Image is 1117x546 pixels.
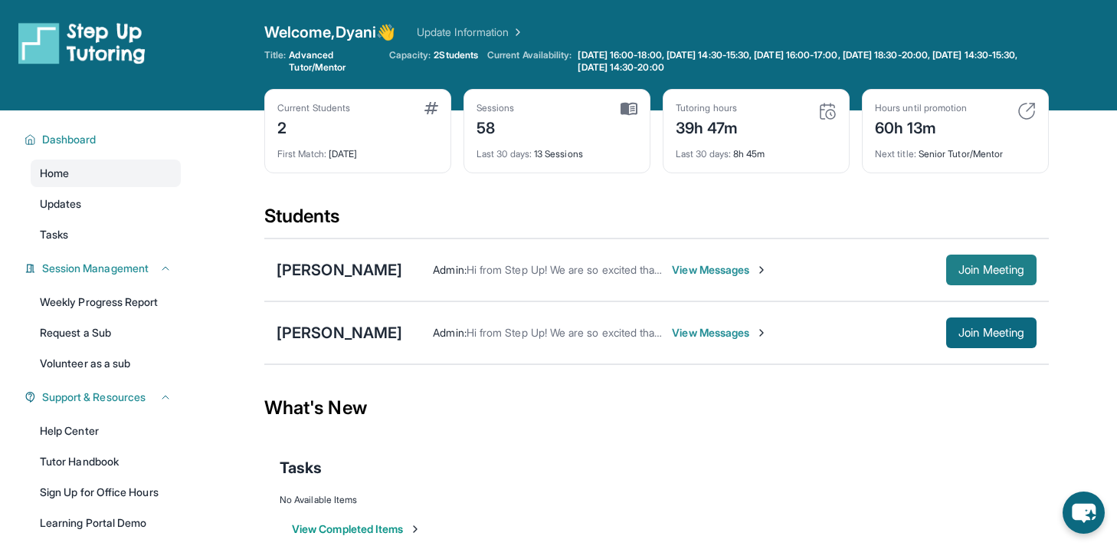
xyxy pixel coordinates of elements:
[676,139,837,160] div: 8h 45m
[676,148,731,160] span: Last 30 days :
[264,21,395,43] span: Welcome, Dyani 👋
[40,227,68,242] span: Tasks
[672,325,768,340] span: View Messages
[477,102,515,114] div: Sessions
[36,390,172,405] button: Support & Resources
[36,132,172,147] button: Dashboard
[509,25,524,40] img: Chevron Right
[477,148,532,160] span: Last 30 days :
[277,322,402,344] div: [PERSON_NAME]
[958,265,1024,275] span: Join Meeting
[277,114,350,139] div: 2
[31,190,181,218] a: Updates
[875,114,967,139] div: 60h 13m
[875,148,916,160] span: Next title :
[31,448,181,475] a: Tutor Handbook
[389,49,431,61] span: Capacity:
[417,25,524,40] a: Update Information
[277,259,402,281] div: [PERSON_NAME]
[18,21,146,64] img: logo
[676,114,739,139] div: 39h 47m
[31,288,181,316] a: Weekly Progress Report
[40,166,69,181] span: Home
[289,49,379,74] span: Advanced Tutor/Mentor
[946,317,1037,348] button: Join Meeting
[755,327,768,339] img: Chevron-Right
[958,328,1024,337] span: Join Meeting
[433,326,466,339] span: Admin :
[292,521,421,537] button: View Completed Items
[477,114,515,139] div: 58
[31,160,181,187] a: Home
[264,49,286,74] span: Title:
[31,479,181,506] a: Sign Up for Office Hours
[31,221,181,248] a: Tasks
[264,204,1049,238] div: Students
[36,261,172,276] button: Session Management
[42,132,97,147] span: Dashboard
[31,350,181,377] a: Volunteer as a sub
[277,139,438,160] div: [DATE]
[755,264,768,276] img: Chevron-Right
[487,49,572,74] span: Current Availability:
[280,457,322,479] span: Tasks
[42,261,149,276] span: Session Management
[40,196,82,212] span: Updates
[818,102,837,120] img: card
[434,49,478,61] span: 2 Students
[676,102,739,114] div: Tutoring hours
[264,374,1049,442] div: What's New
[280,494,1033,506] div: No Available Items
[1017,102,1036,120] img: card
[277,148,326,160] span: First Match :
[42,390,146,405] span: Support & Resources
[477,139,637,160] div: 13 Sessions
[31,417,181,445] a: Help Center
[875,102,967,114] div: Hours until promotion
[672,262,768,278] span: View Messages
[946,255,1037,285] button: Join Meeting
[578,49,1046,74] span: [DATE] 16:00-18:00, [DATE] 14:30-15:30, [DATE] 16:00-17:00, [DATE] 18:30-20:00, [DATE] 14:30-15:3...
[31,509,181,537] a: Learning Portal Demo
[875,139,1036,160] div: Senior Tutor/Mentor
[1063,492,1105,534] button: chat-button
[31,319,181,347] a: Request a Sub
[575,49,1049,74] a: [DATE] 16:00-18:00, [DATE] 14:30-15:30, [DATE] 16:00-17:00, [DATE] 18:30-20:00, [DATE] 14:30-15:3...
[433,263,466,276] span: Admin :
[424,102,438,114] img: card
[277,102,350,114] div: Current Students
[621,102,637,116] img: card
